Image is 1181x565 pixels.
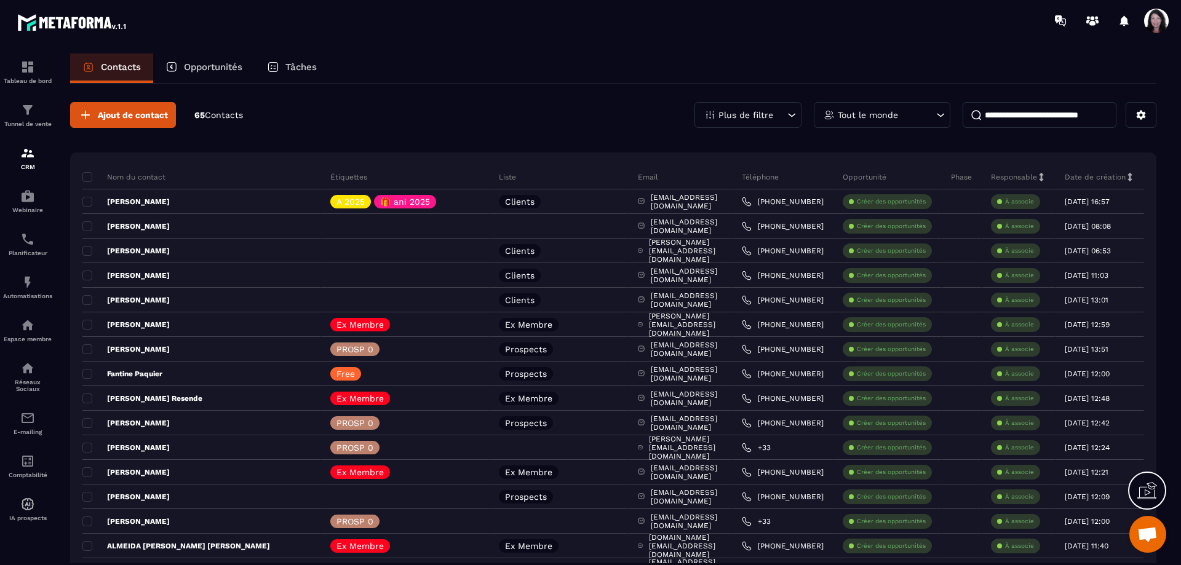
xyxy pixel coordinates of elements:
[951,172,972,182] p: Phase
[857,222,926,231] p: Créer des opportunités
[3,309,52,352] a: automationsautomationsEspace membre
[3,164,52,170] p: CRM
[82,344,170,354] p: [PERSON_NAME]
[1005,542,1034,550] p: À associe
[1005,320,1034,329] p: À associe
[336,443,373,452] p: PROSP 0
[20,411,35,425] img: email
[17,11,128,33] img: logo
[742,197,824,207] a: [PHONE_NUMBER]
[3,401,52,444] a: emailemailE-mailing
[3,223,52,266] a: schedulerschedulerPlanificateur
[742,271,824,280] a: [PHONE_NUMBER]
[3,180,52,223] a: automationsautomationsWebinaire
[3,77,52,84] p: Tableau de bord
[1005,492,1034,501] p: À associe
[505,419,547,427] p: Prospects
[742,172,779,182] p: Téléphone
[742,393,824,403] a: [PHONE_NUMBER]
[638,172,658,182] p: Email
[857,247,926,255] p: Créer des opportunités
[857,271,926,280] p: Créer des opportunités
[82,295,170,305] p: [PERSON_NAME]
[1065,419,1110,427] p: [DATE] 12:42
[857,197,926,206] p: Créer des opportunités
[857,296,926,304] p: Créer des opportunités
[991,172,1037,182] p: Responsable
[255,53,329,83] a: Tâches
[843,172,886,182] p: Opportunité
[82,443,170,452] p: [PERSON_NAME]
[153,53,255,83] a: Opportunités
[194,109,243,121] p: 65
[1065,197,1110,206] p: [DATE] 16:57
[20,275,35,290] img: automations
[70,102,176,128] button: Ajout de contact
[505,345,547,354] p: Prospects
[82,246,170,256] p: [PERSON_NAME]
[505,247,535,255] p: Clients
[1005,394,1034,403] p: À associe
[205,110,243,120] span: Contacts
[3,250,52,256] p: Planificateur
[742,246,824,256] a: [PHONE_NUMBER]
[742,516,771,526] a: +33
[742,467,824,477] a: [PHONE_NUMBER]
[20,146,35,160] img: formation
[70,53,153,83] a: Contacts
[1005,443,1034,452] p: À associe
[1005,345,1034,354] p: À associe
[742,418,824,428] a: [PHONE_NUMBER]
[1005,296,1034,304] p: À associe
[1005,419,1034,427] p: À associe
[1065,172,1126,182] p: Date de création
[82,221,170,231] p: [PERSON_NAME]
[1065,542,1108,550] p: [DATE] 11:40
[380,197,430,206] p: 🎁 ani 2025
[1065,296,1108,304] p: [DATE] 13:01
[82,418,170,428] p: [PERSON_NAME]
[3,50,52,93] a: formationformationTableau de bord
[82,541,270,551] p: ALMEIDA [PERSON_NAME] [PERSON_NAME]
[82,271,170,280] p: [PERSON_NAME]
[20,454,35,468] img: accountant
[3,93,52,136] a: formationformationTunnel de vente
[857,443,926,452] p: Créer des opportunités
[330,172,367,182] p: Étiquettes
[184,61,242,73] p: Opportunités
[1065,271,1108,280] p: [DATE] 11:03
[742,320,824,330] a: [PHONE_NUMBER]
[98,109,168,121] span: Ajout de contact
[82,369,162,379] p: Fantine Paquier
[20,318,35,333] img: automations
[505,197,535,206] p: Clients
[742,221,824,231] a: [PHONE_NUMBER]
[3,444,52,488] a: accountantaccountantComptabilité
[3,207,52,213] p: Webinaire
[1005,197,1034,206] p: À associe
[1005,369,1034,378] p: À associe
[20,232,35,247] img: scheduler
[3,136,52,180] a: formationformationCRM
[857,394,926,403] p: Créer des opportunités
[505,542,552,550] p: Ex Membre
[1065,369,1110,378] p: [DATE] 12:00
[742,443,771,452] a: +33
[82,320,170,330] p: [PERSON_NAME]
[857,542,926,550] p: Créer des opportunités
[1065,222,1111,231] p: [DATE] 08:08
[336,320,384,329] p: Ex Membre
[336,468,384,476] p: Ex Membre
[3,293,52,299] p: Automatisations
[1065,394,1110,403] p: [DATE] 12:48
[1005,517,1034,526] p: À associe
[1005,247,1034,255] p: À associe
[3,121,52,127] p: Tunnel de vente
[82,172,165,182] p: Nom du contact
[505,394,552,403] p: Ex Membre
[742,344,824,354] a: [PHONE_NUMBER]
[82,516,170,526] p: [PERSON_NAME]
[3,266,52,309] a: automationsautomationsAutomatisations
[20,103,35,117] img: formation
[336,542,384,550] p: Ex Membre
